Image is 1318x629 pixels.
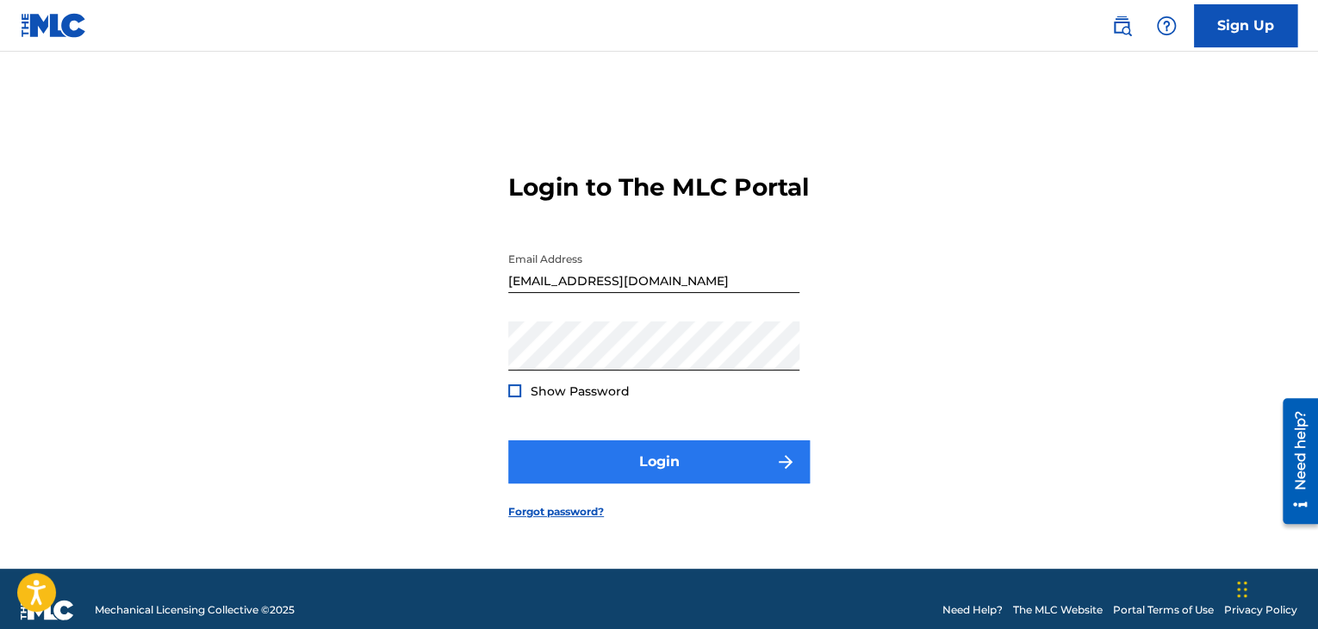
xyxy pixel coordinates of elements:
[1232,546,1318,629] iframe: Chat Widget
[1224,602,1297,618] a: Privacy Policy
[21,13,87,38] img: MLC Logo
[942,602,1003,618] a: Need Help?
[1237,564,1247,615] div: Drag
[508,172,809,202] h3: Login to The MLC Portal
[95,602,295,618] span: Mechanical Licensing Collective © 2025
[508,440,810,483] button: Login
[508,504,604,520] a: Forgot password?
[1149,9,1184,43] div: Help
[21,600,74,620] img: logo
[1104,9,1139,43] a: Public Search
[531,383,630,399] span: Show Password
[1270,392,1318,531] iframe: Resource Center
[1156,16,1177,36] img: help
[1194,4,1297,47] a: Sign Up
[775,452,796,472] img: f7272a7cc735f4ea7f67.svg
[1113,602,1214,618] a: Portal Terms of Use
[1111,16,1132,36] img: search
[1013,602,1103,618] a: The MLC Website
